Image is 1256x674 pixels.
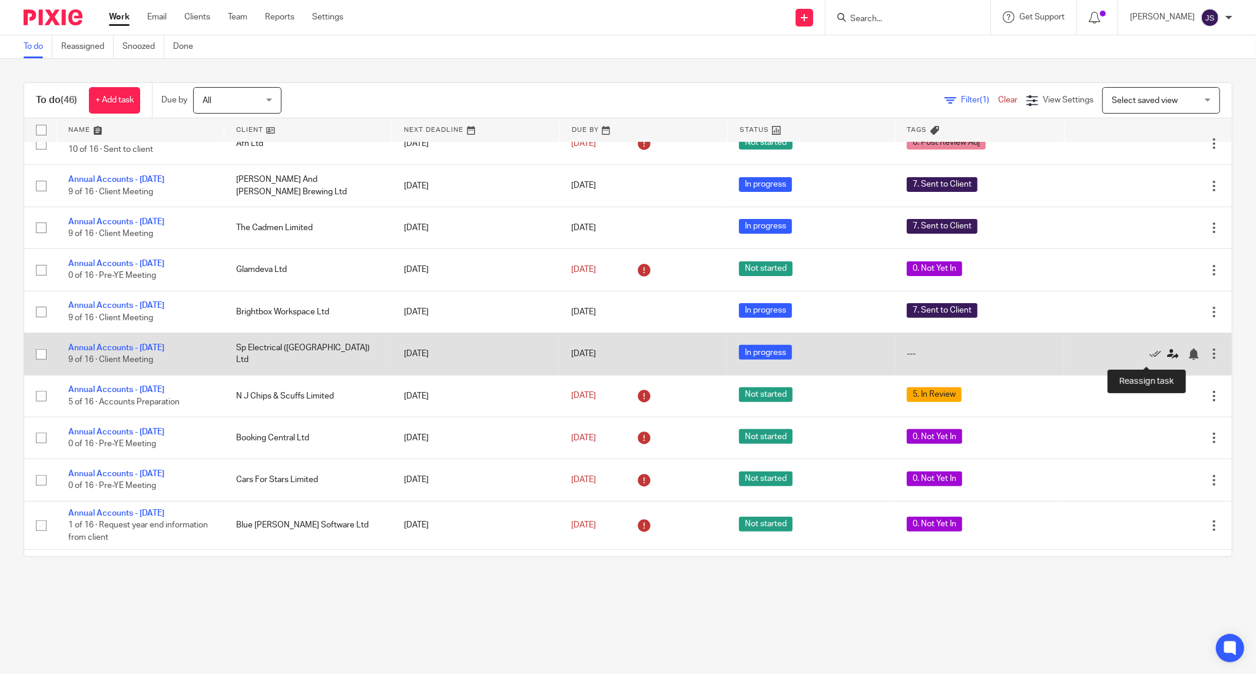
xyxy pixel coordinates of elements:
[68,440,156,448] span: 0 of 16 · Pre-YE Meeting
[224,501,392,549] td: Blue [PERSON_NAME] Software Ltd
[739,135,793,150] span: Not started
[907,219,977,234] span: 7. Sent to Client
[739,429,793,444] span: Not started
[1130,11,1195,23] p: [PERSON_NAME]
[392,123,560,165] td: [DATE]
[571,476,596,484] span: [DATE]
[907,127,927,133] span: Tags
[68,521,208,542] span: 1 of 16 · Request year end information from client
[68,188,153,196] span: 9 of 16 · Client Meeting
[89,87,140,114] a: + Add task
[907,517,962,532] span: 0. Not Yet In
[739,472,793,486] span: Not started
[68,145,153,154] span: 10 of 16 · Sent to client
[739,219,792,234] span: In progress
[571,434,596,442] span: [DATE]
[907,387,962,402] span: 5. In Review
[122,35,164,58] a: Snoozed
[224,291,392,333] td: Brightbox Workspace Ltd
[392,501,560,549] td: [DATE]
[980,96,989,104] span: (1)
[392,550,560,592] td: [DATE]
[392,291,560,333] td: [DATE]
[68,482,156,490] span: 0 of 16 · Pre-YE Meeting
[739,387,793,402] span: Not started
[739,345,792,360] span: In progress
[36,94,77,107] h1: To do
[849,14,955,25] input: Search
[907,135,986,150] span: 6. Post Review Adj
[1201,8,1219,27] img: svg%3E
[571,265,596,274] span: [DATE]
[1149,348,1167,360] a: Mark as done
[173,35,202,58] a: Done
[571,182,596,190] span: [DATE]
[68,230,153,238] span: 9 of 16 · Client Meeting
[68,356,153,364] span: 9 of 16 · Client Meeting
[907,429,962,444] span: 0. Not Yet In
[68,218,164,226] a: Annual Accounts - [DATE]
[312,11,343,23] a: Settings
[907,472,962,486] span: 0. Not Yet In
[392,375,560,417] td: [DATE]
[68,301,164,310] a: Annual Accounts - [DATE]
[392,417,560,459] td: [DATE]
[184,11,210,23] a: Clients
[392,207,560,248] td: [DATE]
[265,11,294,23] a: Reports
[739,303,792,318] span: In progress
[24,35,52,58] a: To do
[907,303,977,318] span: 7. Sent to Client
[224,249,392,291] td: Glamdeva Ltd
[224,375,392,417] td: N J Chips & Scuffs Limited
[392,459,560,501] td: [DATE]
[1112,97,1178,105] span: Select saved view
[739,261,793,276] span: Not started
[147,11,167,23] a: Email
[907,348,1052,360] div: ---
[224,417,392,459] td: Booking Central Ltd
[68,470,164,478] a: Annual Accounts - [DATE]
[68,509,164,517] a: Annual Accounts - [DATE]
[68,386,164,394] a: Annual Accounts - [DATE]
[24,9,82,25] img: Pixie
[109,11,130,23] a: Work
[571,308,596,316] span: [DATE]
[224,550,392,592] td: [PERSON_NAME] Photography Limited
[61,95,77,105] span: (46)
[961,96,998,104] span: Filter
[68,344,164,352] a: Annual Accounts - [DATE]
[998,96,1018,104] a: Clear
[228,11,247,23] a: Team
[571,521,596,529] span: [DATE]
[571,350,596,358] span: [DATE]
[224,459,392,501] td: Cars For Stars Limited
[392,333,560,375] td: [DATE]
[392,249,560,291] td: [DATE]
[161,94,187,106] p: Due by
[571,392,596,400] span: [DATE]
[224,333,392,375] td: Sp Electrical ([GEOGRAPHIC_DATA]) Ltd
[1043,96,1093,104] span: View Settings
[68,428,164,436] a: Annual Accounts - [DATE]
[1019,13,1065,21] span: Get Support
[68,175,164,184] a: Annual Accounts - [DATE]
[224,207,392,248] td: The Cadmen Limited
[68,398,180,406] span: 5 of 16 · Accounts Preparation
[203,97,211,105] span: All
[571,224,596,232] span: [DATE]
[61,35,114,58] a: Reassigned
[224,123,392,165] td: Afh Ltd
[68,314,153,322] span: 9 of 16 · Client Meeting
[571,140,596,148] span: [DATE]
[392,165,560,207] td: [DATE]
[907,177,977,192] span: 7. Sent to Client
[224,165,392,207] td: [PERSON_NAME] And [PERSON_NAME] Brewing Ltd
[68,272,156,280] span: 0 of 16 · Pre-YE Meeting
[739,177,792,192] span: In progress
[907,261,962,276] span: 0. Not Yet In
[68,260,164,268] a: Annual Accounts - [DATE]
[739,517,793,532] span: Not started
